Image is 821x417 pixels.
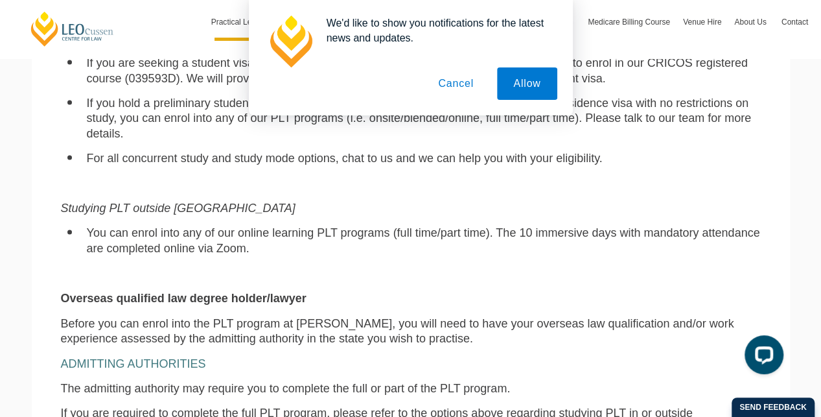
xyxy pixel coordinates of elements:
[61,381,511,394] span: The admitting authority may require you to complete the full or part of the PLT program.
[497,67,557,100] button: Allow
[734,330,789,385] iframe: LiveChat chat widget
[87,97,752,140] span: If you hold a preliminary student visa from your LLB or JD, bridging visa or other temporary resi...
[61,316,734,344] span: Before you can enrol into the PLT program at [PERSON_NAME], you will need to have your overseas l...
[264,16,316,67] img: notification icon
[61,291,306,304] strong: Overseas qualified law degree holder/lawyer
[61,357,206,370] a: ADMITTING AUTHORITIES
[61,202,295,215] span: Studying PLT outside [GEOGRAPHIC_DATA]
[316,16,557,45] div: We'd like to show you notifications for the latest news and updates.
[87,226,760,254] span: You can enrol into any of our online learning PLT programs (full time/part time). The 10 immersiv...
[87,152,603,165] span: For all concurrent study and study mode options, chat to us and we can help you with your eligibi...
[422,67,490,100] button: Cancel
